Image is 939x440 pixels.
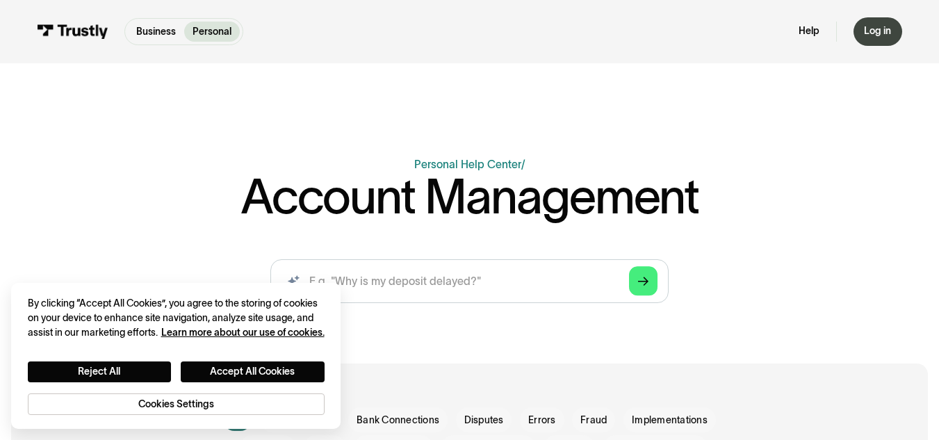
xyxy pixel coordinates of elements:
[136,24,176,39] p: Business
[864,25,891,38] div: Log in
[414,158,521,170] a: Personal Help Center
[193,24,231,39] p: Personal
[464,414,504,427] span: Disputes
[528,414,555,427] span: Errors
[357,414,439,427] span: Bank Connections
[240,172,699,220] h1: Account Management
[161,327,325,338] a: More information about your privacy, opens in a new tab
[11,283,341,430] div: Cookie banner
[270,259,669,303] input: search
[28,296,325,415] div: Privacy
[37,24,108,40] img: Trustly Logo
[28,393,325,416] button: Cookies Settings
[184,22,240,42] a: Personal
[632,414,708,427] span: Implementations
[521,158,525,170] div: /
[580,414,607,427] span: Fraud
[854,17,903,47] a: Log in
[28,296,325,339] div: By clicking “Accept All Cookies”, you agree to the storing of cookies on your device to enhance s...
[28,361,172,382] button: Reject All
[181,361,325,382] button: Accept All Cookies
[799,25,819,38] a: Help
[128,22,184,42] a: Business
[270,259,669,303] form: Search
